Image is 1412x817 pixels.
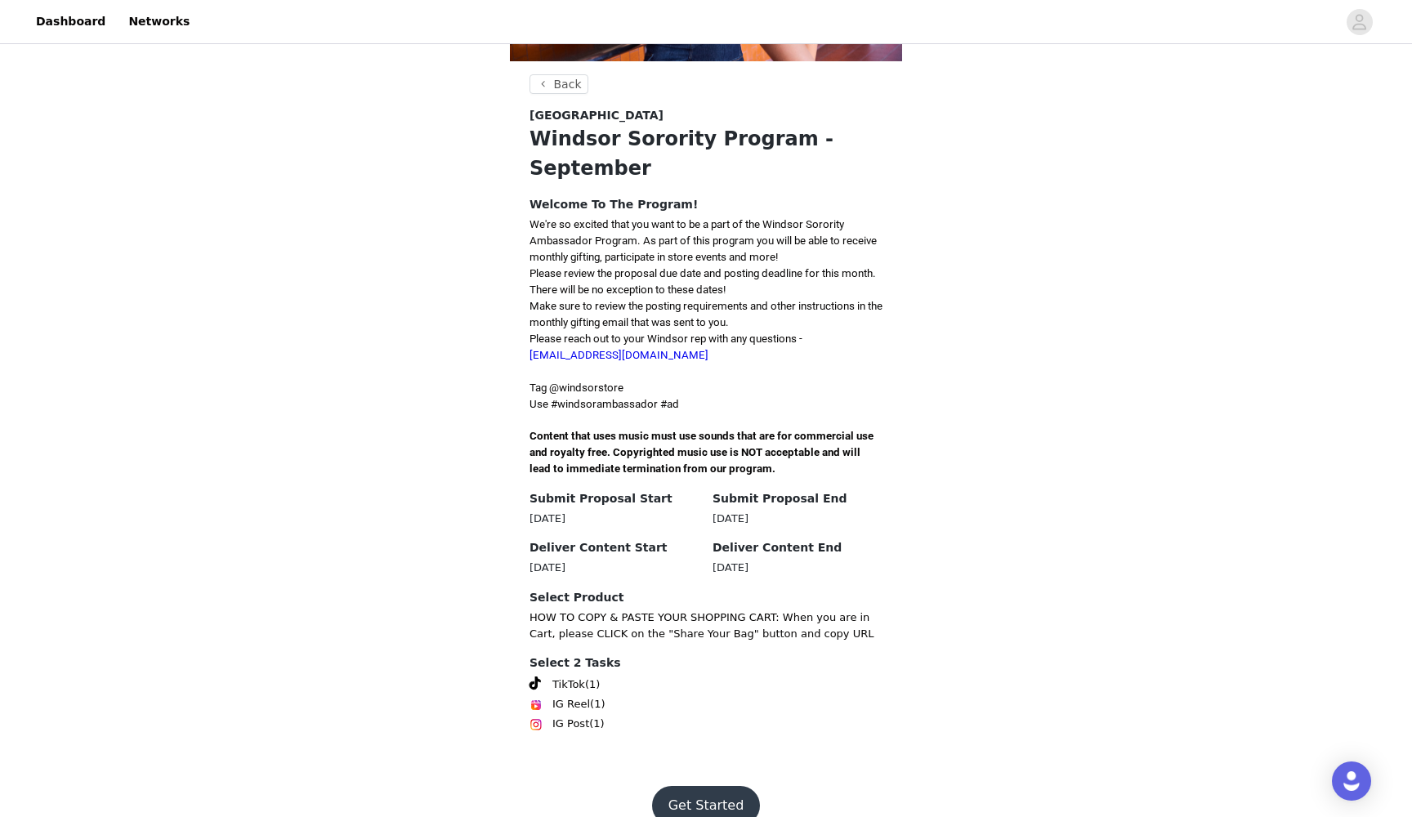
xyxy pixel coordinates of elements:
[552,696,590,712] span: IG Reel
[529,609,882,641] p: HOW TO COPY & PASTE YOUR SHOPPING CART: When you are in Cart, please CLICK on the "Share Your Bag...
[529,589,882,606] h4: Select Product
[529,382,623,394] span: Tag @windsorstore
[529,124,882,183] h1: Windsor Sorority Program - September
[529,333,802,361] span: Please reach out to your Windsor rep with any questions -
[529,718,543,731] img: Instagram Icon
[26,3,115,40] a: Dashboard
[529,349,708,361] a: [EMAIL_ADDRESS][DOMAIN_NAME]
[713,511,882,527] div: [DATE]
[1352,9,1367,35] div: avatar
[529,74,588,94] button: Back
[529,490,699,507] h4: Submit Proposal Start
[529,196,882,213] h4: Welcome To The Program!
[529,398,679,410] span: Use #windsorambassador #ad
[529,511,699,527] div: [DATE]
[529,539,699,556] h4: Deliver Content Start
[118,3,199,40] a: Networks
[585,676,600,693] span: (1)
[552,676,585,693] span: TikTok
[529,699,543,712] img: Instagram Reels Icon
[529,560,699,576] div: [DATE]
[529,430,876,475] span: Content that uses music must use sounds that are for commercial use and royalty free. Copyrighted...
[713,490,882,507] h4: Submit Proposal End
[529,107,664,124] span: [GEOGRAPHIC_DATA]
[589,716,604,732] span: (1)
[529,300,882,328] span: Make sure to review the posting requirements and other instructions in the monthly gifting email ...
[529,654,882,672] h4: Select 2 Tasks
[529,218,877,263] span: We're so excited that you want to be a part of the Windsor Sorority Ambassador Program. As part o...
[713,560,882,576] div: [DATE]
[713,539,882,556] h4: Deliver Content End
[552,716,589,732] span: IG Post
[1332,761,1371,801] div: Open Intercom Messenger
[590,696,605,712] span: (1)
[529,267,876,296] span: Please review the proposal due date and posting deadline for this month. There will be no excepti...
